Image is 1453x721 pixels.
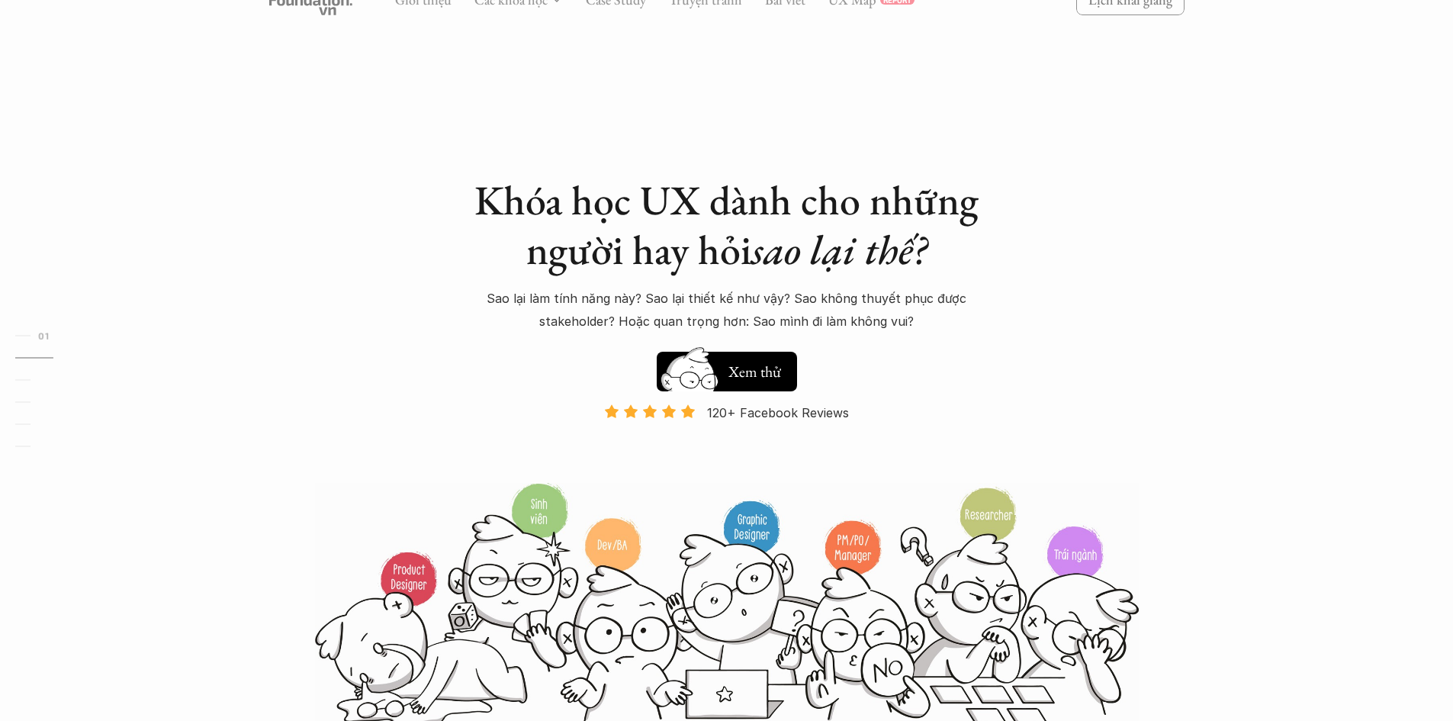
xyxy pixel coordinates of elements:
p: 120+ Facebook Reviews [707,401,849,424]
h5: Xem thử [728,361,781,382]
p: Sao lại làm tính năng này? Sao lại thiết kế như vậy? Sao không thuyết phục được stakeholder? Hoặc... [460,287,994,333]
a: 120+ Facebook Reviews [591,404,863,481]
a: 01 [15,327,88,345]
em: sao lại thế? [751,223,927,276]
h1: Khóa học UX dành cho những người hay hỏi [460,175,994,275]
a: Xem thử [657,344,797,391]
strong: 01 [38,330,49,341]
